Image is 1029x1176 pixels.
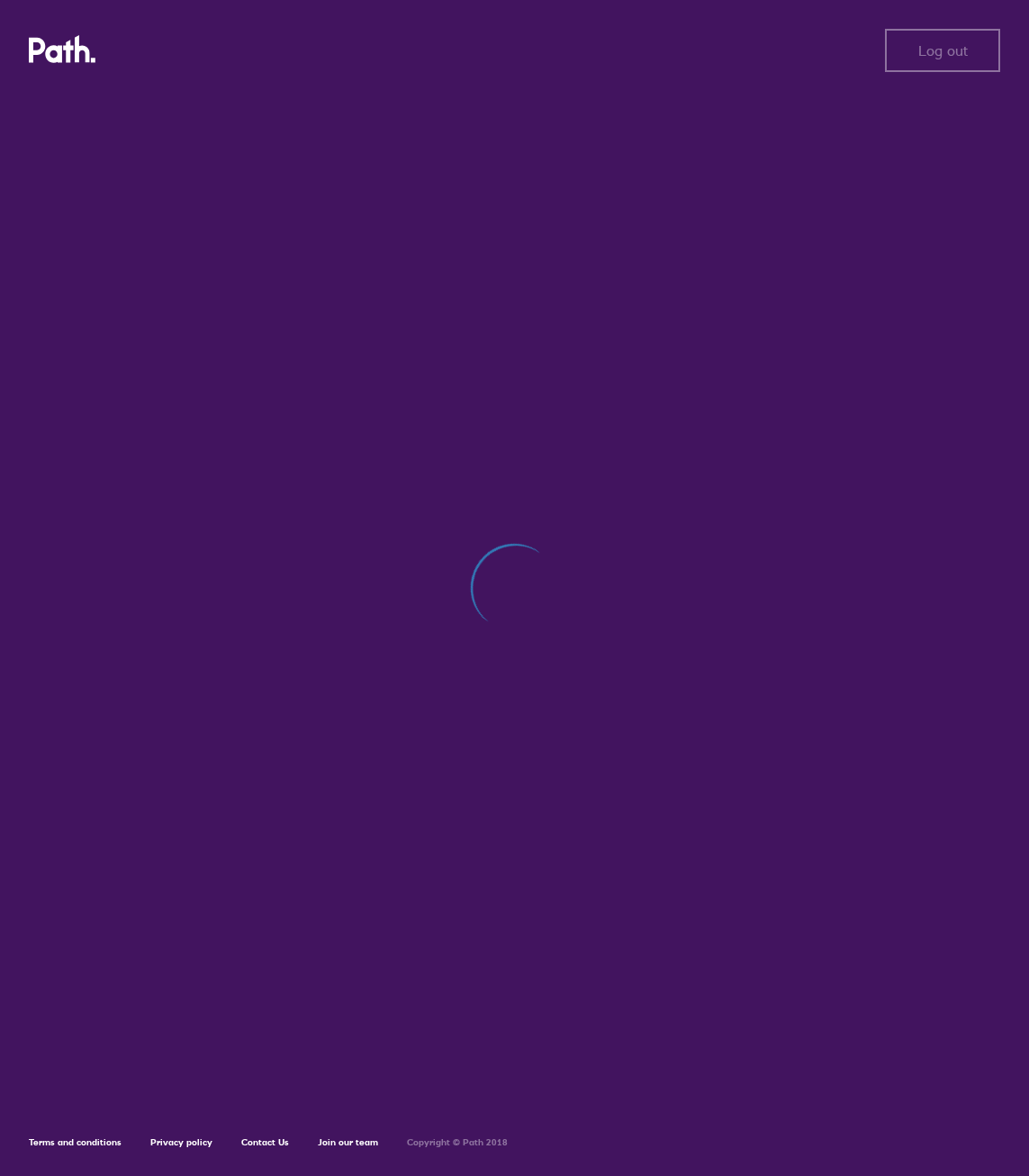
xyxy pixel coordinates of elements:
[241,1136,289,1148] a: Contact Us
[885,29,1000,72] button: Log out
[29,1136,122,1148] a: Terms and conditions
[407,1137,508,1148] h6: Copyright © Path 2018
[150,1136,212,1148] a: Privacy policy
[318,1136,378,1148] a: Join our team
[918,42,968,59] span: Log out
